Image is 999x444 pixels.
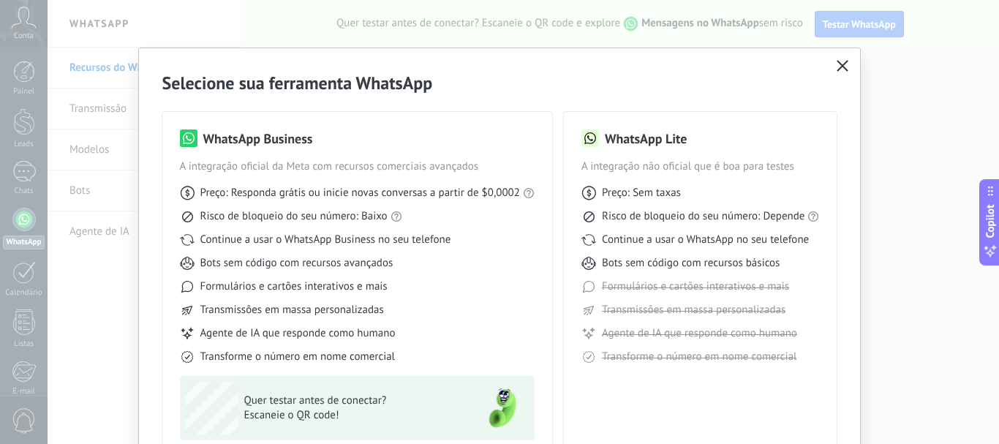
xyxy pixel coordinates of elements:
span: Transmissões em massa personalizadas [200,303,384,317]
span: A integração não oficial que é boa para testes [581,159,820,174]
span: Bots sem código com recursos básicos [602,256,780,271]
span: Risco de bloqueio do seu número: Depende [602,209,805,224]
span: Quer testar antes de conectar? [244,394,458,408]
span: Risco de bloqueio do seu número: Baixo [200,209,388,224]
span: Preço: Responda grátis ou inicie novas conversas a partir de $0,0002 [200,186,520,200]
span: Copilot [983,204,998,238]
span: Agente de IA que responde como humano [200,326,396,341]
span: Transmissões em massa personalizadas [602,303,785,317]
span: Continue a usar o WhatsApp no seu telefone [602,233,809,247]
span: Preço: Sem taxas [602,186,681,200]
span: A integração oficial da Meta com recursos comerciais avançados [180,159,535,174]
h2: Selecione sua ferramenta WhatsApp [162,72,837,94]
h3: WhatsApp Business [203,129,313,148]
span: Formulários e cartões interativos e mais [200,279,388,294]
span: Transforme o número em nome comercial [200,350,395,364]
img: green-phone.png [476,382,529,434]
span: Transforme o número em nome comercial [602,350,796,364]
span: Continue a usar o WhatsApp Business no seu telefone [200,233,451,247]
span: Formulários e cartões interativos e mais [602,279,789,294]
h3: WhatsApp Lite [605,129,687,148]
span: Bots sem código com recursos avançados [200,256,393,271]
span: Escaneie o QR code! [244,408,458,423]
span: Agente de IA que responde como humano [602,326,797,341]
